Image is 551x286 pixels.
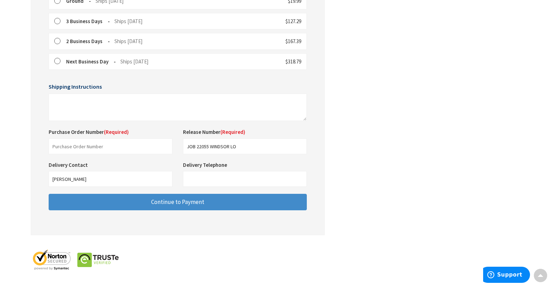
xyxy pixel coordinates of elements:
[77,249,119,270] img: truste-seal.png
[483,267,530,284] iframe: Opens a widget where you can find more information
[66,38,110,45] strong: 2 Business Days
[114,38,142,45] span: Ships [DATE]
[49,162,90,168] label: Delivery Contact
[49,194,307,210] button: Continue to Payment
[31,249,73,270] img: norton-seal.png
[151,198,204,206] span: Continue to Payment
[66,58,116,65] strong: Next Business Day
[183,128,245,136] label: Release Number
[49,128,129,136] label: Purchase Order Number
[285,18,301,25] span: $127.29
[183,138,307,154] input: Release Number
[49,138,172,154] input: Purchase Order Number
[66,18,110,25] strong: 3 Business Days
[285,38,301,45] span: $167.39
[120,58,148,65] span: Ships [DATE]
[114,18,142,25] span: Ships [DATE]
[183,162,229,168] label: Delivery Telephone
[220,129,245,135] span: (Required)
[104,129,129,135] span: (Required)
[285,58,301,65] span: $318.79
[49,83,102,90] span: Shipping Instructions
